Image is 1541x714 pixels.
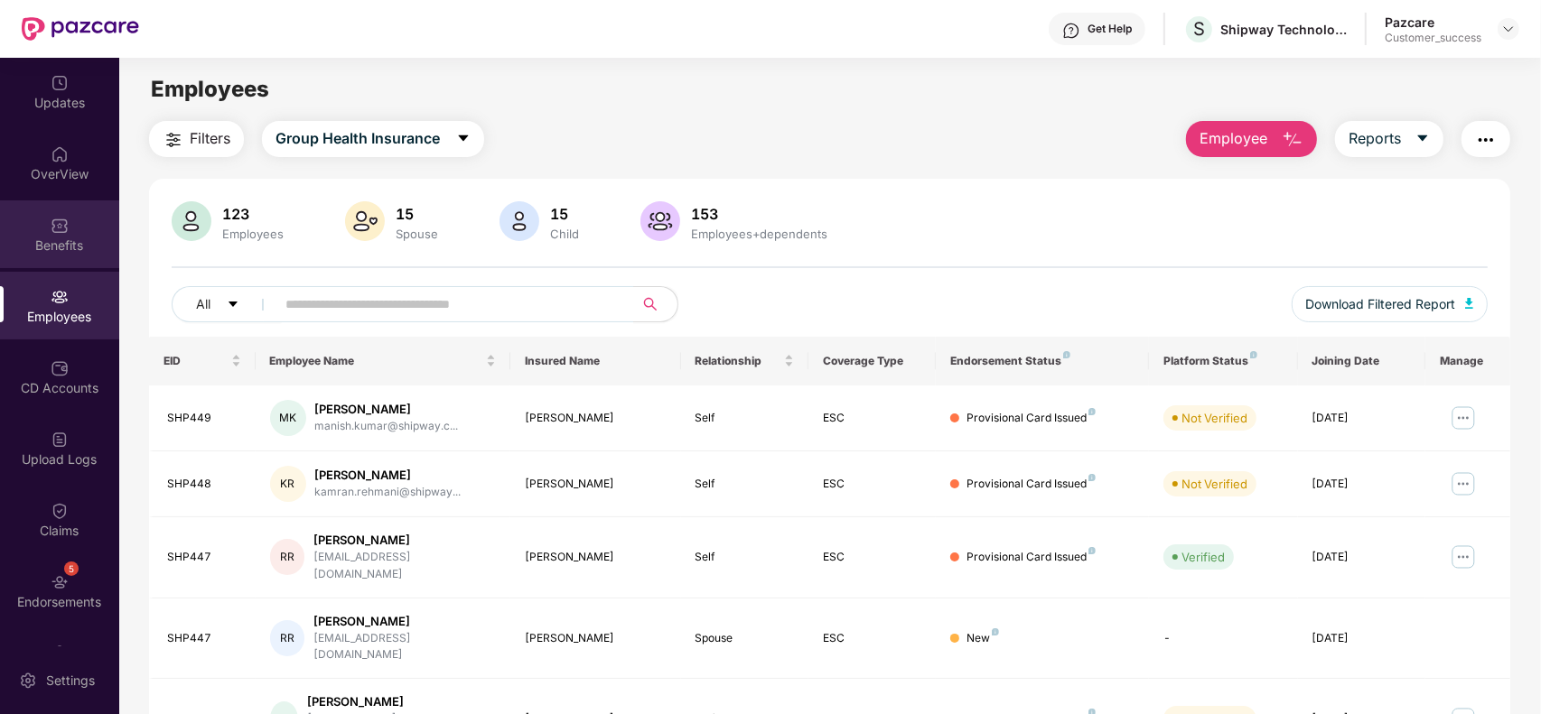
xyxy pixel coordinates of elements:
[967,630,999,647] div: New
[823,410,921,427] div: ESC
[51,644,69,663] img: svg+xml;base64,PHN2ZyBpZD0iTXlfT3JkZXJzIiBkYXRhLW5hbWU9Ik15IE9yZGVycyIgeG1sbnM9Imh0dHA6Ly93d3cudz...
[276,127,440,150] span: Group Health Insurance
[1063,351,1070,358] img: svg+xml;base64,PHN2ZyB4bWxucz0iaHR0cDovL3d3dy53My5vcmcvMjAwMC9zdmciIHdpZHRoPSI4IiBoZWlnaHQ9IjgiIH...
[313,630,496,664] div: [EMAIL_ADDRESS][DOMAIN_NAME]
[546,227,583,241] div: Child
[696,476,794,493] div: Self
[1062,22,1080,40] img: svg+xml;base64,PHN2ZyBpZD0iSGVscC0zMngzMiIgeG1sbnM9Imh0dHA6Ly93d3cudzMub3JnLzIwMDAvc3ZnIiB3aWR0aD...
[1088,408,1096,415] img: svg+xml;base64,PHN2ZyB4bWxucz0iaHR0cDovL3d3dy53My5vcmcvMjAwMC9zdmciIHdpZHRoPSI4IiBoZWlnaHQ9IjgiIH...
[950,354,1135,368] div: Endorsement Status
[696,354,780,368] span: Relationship
[270,466,306,502] div: KR
[500,201,539,241] img: svg+xml;base64,PHN2ZyB4bWxucz0iaHR0cDovL3d3dy53My5vcmcvMjAwMC9zdmciIHhtbG5zOnhsaW5rPSJodHRwOi8vd3...
[190,127,230,150] span: Filters
[1385,31,1481,45] div: Customer_success
[392,205,442,223] div: 15
[51,359,69,377] img: svg+xml;base64,PHN2ZyBpZD0iQ0RfQWNjb3VudHMiIGRhdGEtbmFtZT0iQ0QgQWNjb3VudHMiIHhtbG5zPSJodHRwOi8vd3...
[41,672,100,690] div: Settings
[967,476,1096,493] div: Provisional Card Issued
[1181,409,1247,427] div: Not Verified
[1149,598,1298,680] td: -
[1349,127,1401,150] span: Reports
[163,354,228,368] span: EID
[1282,129,1303,151] img: svg+xml;base64,PHN2ZyB4bWxucz0iaHR0cDovL3d3dy53My5vcmcvMjAwMC9zdmciIHhtbG5zOnhsaW5rPSJodHRwOi8vd3...
[172,286,282,322] button: Allcaret-down
[270,400,306,436] div: MK
[315,467,462,484] div: [PERSON_NAME]
[1385,14,1481,31] div: Pazcare
[262,121,484,157] button: Group Health Insurancecaret-down
[1186,121,1317,157] button: Employee
[1088,22,1132,36] div: Get Help
[1200,127,1267,150] span: Employee
[510,337,680,385] th: Insured Name
[823,630,921,647] div: ESC
[967,549,1096,566] div: Provisional Card Issued
[696,410,794,427] div: Self
[313,549,496,583] div: [EMAIL_ADDRESS][DOMAIN_NAME]
[172,201,211,241] img: svg+xml;base64,PHN2ZyB4bWxucz0iaHR0cDovL3d3dy53My5vcmcvMjAwMC9zdmciIHhtbG5zOnhsaW5rPSJodHRwOi8vd3...
[307,693,496,710] div: [PERSON_NAME]
[1163,354,1284,368] div: Platform Status
[1292,286,1489,322] button: Download Filtered Report
[270,620,305,656] div: RR
[51,573,69,591] img: svg+xml;base64,PHN2ZyBpZD0iRW5kb3JzZW1lbnRzIiB4bWxucz0iaHR0cDovL3d3dy53My5vcmcvMjAwMC9zdmciIHdpZH...
[313,532,496,549] div: [PERSON_NAME]
[64,561,79,576] div: 5
[1193,18,1205,40] span: S
[227,298,239,312] span: caret-down
[149,121,244,157] button: Filters
[823,549,921,566] div: ESC
[219,227,287,241] div: Employees
[1475,129,1497,151] img: svg+xml;base64,PHN2ZyB4bWxucz0iaHR0cDovL3d3dy53My5vcmcvMjAwMC9zdmciIHdpZHRoPSIyNCIgaGVpZ2h0PSIyNC...
[219,205,287,223] div: 123
[149,337,256,385] th: EID
[151,76,269,102] span: Employees
[1181,548,1225,566] div: Verified
[525,630,666,647] div: [PERSON_NAME]
[270,354,483,368] span: Employee Name
[167,410,241,427] div: SHP449
[808,337,936,385] th: Coverage Type
[315,484,462,501] div: kamran.rehmani@shipway...
[967,410,1096,427] div: Provisional Card Issued
[256,337,511,385] th: Employee Name
[992,628,999,635] img: svg+xml;base64,PHN2ZyB4bWxucz0iaHR0cDovL3d3dy53My5vcmcvMjAwMC9zdmciIHdpZHRoPSI4IiBoZWlnaHQ9IjgiIH...
[823,476,921,493] div: ESC
[167,476,241,493] div: SHP448
[546,205,583,223] div: 15
[1449,403,1478,432] img: manageButton
[1312,476,1411,493] div: [DATE]
[633,297,668,311] span: search
[525,476,666,493] div: [PERSON_NAME]
[270,539,305,575] div: RR
[1298,337,1425,385] th: Joining Date
[1312,410,1411,427] div: [DATE]
[1088,474,1096,481] img: svg+xml;base64,PHN2ZyB4bWxucz0iaHR0cDovL3d3dy53My5vcmcvMjAwMC9zdmciIHdpZHRoPSI4IiBoZWlnaHQ9IjgiIH...
[687,205,831,223] div: 153
[696,630,794,647] div: Spouse
[315,401,459,418] div: [PERSON_NAME]
[1312,549,1411,566] div: [DATE]
[1181,475,1247,493] div: Not Verified
[22,17,139,41] img: New Pazcare Logo
[392,227,442,241] div: Spouse
[51,217,69,235] img: svg+xml;base64,PHN2ZyBpZD0iQmVuZWZpdHMiIHhtbG5zPSJodHRwOi8vd3d3LnczLm9yZy8yMDAwL3N2ZyIgd2lkdGg9Ij...
[1306,294,1456,314] span: Download Filtered Report
[1335,121,1443,157] button: Reportscaret-down
[687,227,831,241] div: Employees+dependents
[51,502,69,520] img: svg+xml;base64,PHN2ZyBpZD0iQ2xhaW0iIHhtbG5zPSJodHRwOi8vd3d3LnczLm9yZy8yMDAwL3N2ZyIgd2lkdGg9IjIwIi...
[1088,547,1096,554] img: svg+xml;base64,PHN2ZyB4bWxucz0iaHR0cDovL3d3dy53My5vcmcvMjAwMC9zdmciIHdpZHRoPSI4IiBoZWlnaHQ9IjgiIH...
[1312,630,1411,647] div: [DATE]
[633,286,678,322] button: search
[51,145,69,163] img: svg+xml;base64,PHN2ZyBpZD0iSG9tZSIgeG1sbnM9Imh0dHA6Ly93d3cudzMub3JnLzIwMDAvc3ZnIiB3aWR0aD0iMjAiIG...
[1220,21,1347,38] div: Shipway Technology Pvt. Ltd
[51,288,69,306] img: svg+xml;base64,PHN2ZyBpZD0iRW1wbG95ZWVzIiB4bWxucz0iaHR0cDovL3d3dy53My5vcmcvMjAwMC9zdmciIHdpZHRoPS...
[681,337,808,385] th: Relationship
[525,549,666,566] div: [PERSON_NAME]
[345,201,385,241] img: svg+xml;base64,PHN2ZyB4bWxucz0iaHR0cDovL3d3dy53My5vcmcvMjAwMC9zdmciIHhtbG5zOnhsaW5rPSJodHRwOi8vd3...
[19,672,37,690] img: svg+xml;base64,PHN2ZyBpZD0iU2V0dGluZy0yMHgyMCIgeG1sbnM9Imh0dHA6Ly93d3cudzMub3JnLzIwMDAvc3ZnIiB3aW...
[1415,131,1430,147] span: caret-down
[1449,542,1478,571] img: manageButton
[313,613,496,630] div: [PERSON_NAME]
